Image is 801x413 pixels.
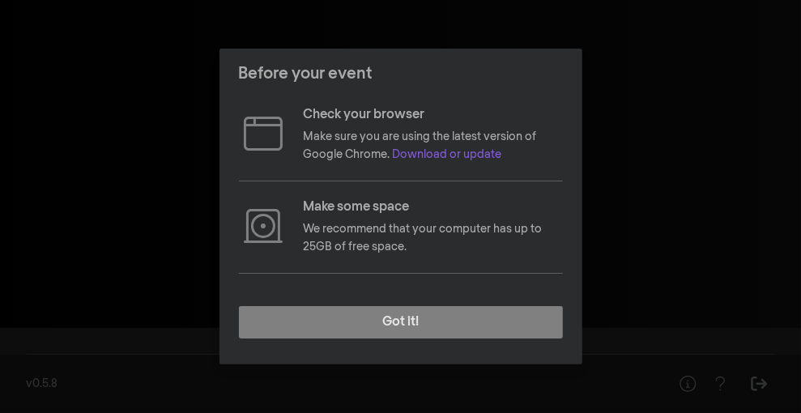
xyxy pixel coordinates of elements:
button: Got it! [239,306,563,338]
p: Make sure you are using the latest version of Google Chrome. [304,128,563,164]
p: Clear your cache [304,290,563,309]
a: Download or update [393,149,502,160]
header: Before your event [219,49,582,99]
p: Check your browser [304,105,563,125]
p: We recommend that your computer has up to 25GB of free space. [304,220,563,257]
p: Make some space [304,198,563,217]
